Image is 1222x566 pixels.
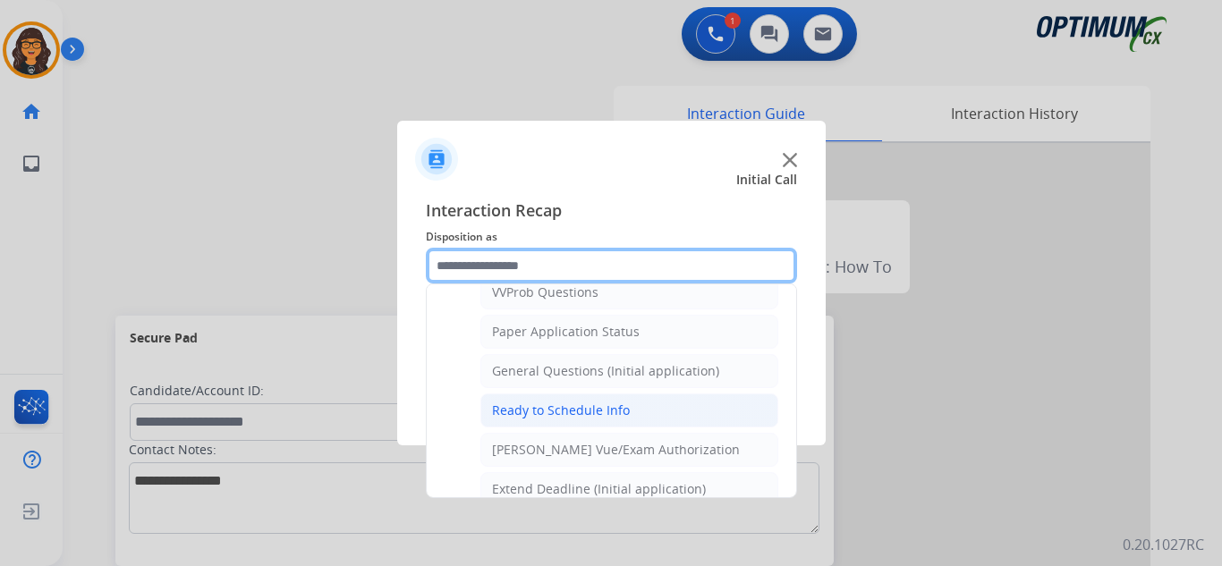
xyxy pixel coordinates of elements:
[492,323,640,341] div: Paper Application Status
[426,226,797,248] span: Disposition as
[415,138,458,181] img: contactIcon
[736,171,797,189] span: Initial Call
[492,441,740,459] div: [PERSON_NAME] Vue/Exam Authorization
[492,401,630,419] div: Ready to Schedule Info
[1123,534,1204,555] p: 0.20.1027RC
[492,362,719,380] div: General Questions (Initial application)
[492,480,706,498] div: Extend Deadline (Initial application)
[492,283,598,301] div: VVProb Questions
[426,198,797,226] span: Interaction Recap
